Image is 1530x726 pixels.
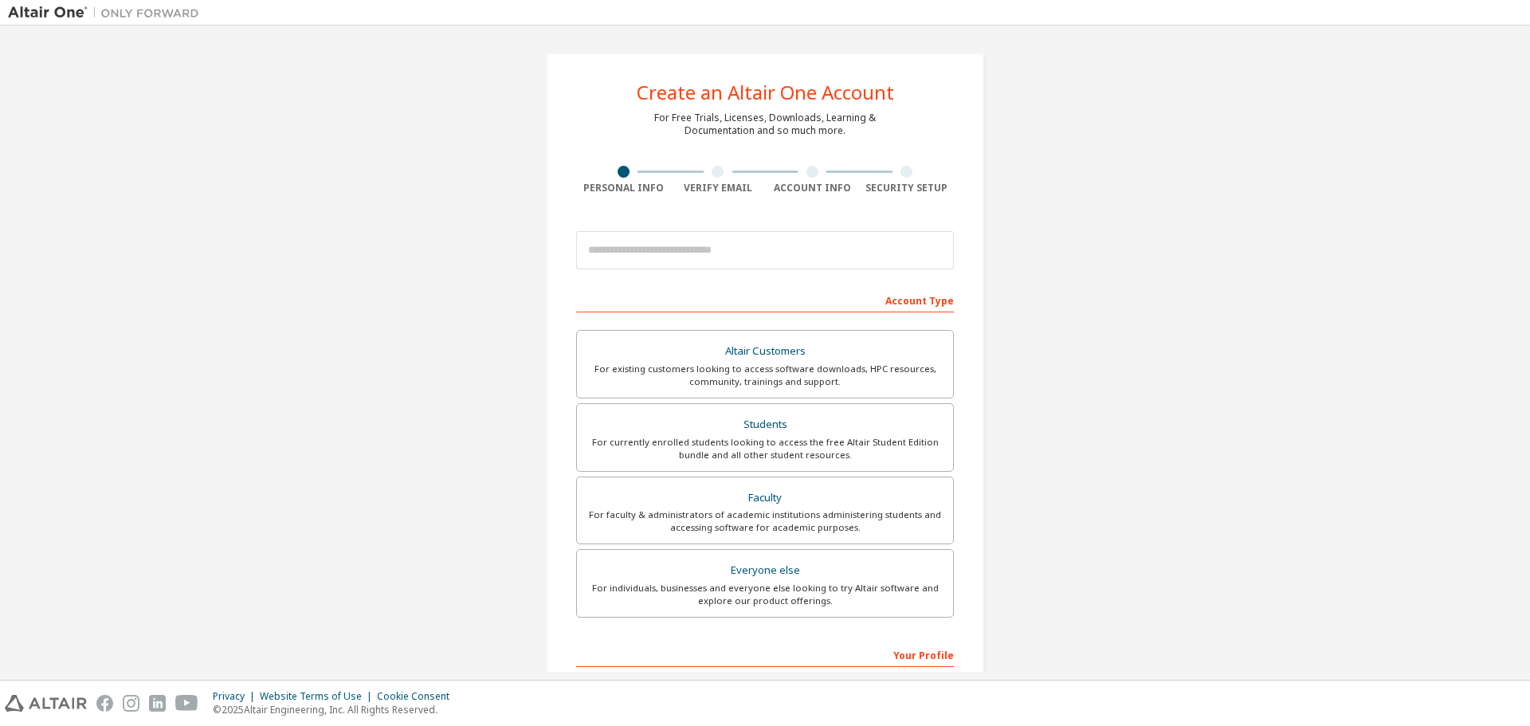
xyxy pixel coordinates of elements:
div: For individuals, businesses and everyone else looking to try Altair software and explore our prod... [586,582,943,607]
div: Students [586,414,943,436]
div: For currently enrolled students looking to access the free Altair Student Edition bundle and all ... [586,436,943,461]
div: Account Type [576,287,954,312]
div: Security Setup [860,182,955,194]
div: Create an Altair One Account [637,83,894,102]
div: Website Terms of Use [260,690,377,703]
div: For Free Trials, Licenses, Downloads, Learning & Documentation and so much more. [654,112,876,137]
div: For faculty & administrators of academic institutions administering students and accessing softwa... [586,508,943,534]
div: Personal Info [576,182,671,194]
div: Privacy [213,690,260,703]
div: Altair Customers [586,340,943,363]
img: altair_logo.svg [5,695,87,712]
div: Your Profile [576,642,954,667]
div: Verify Email [671,182,766,194]
div: Faculty [586,487,943,509]
img: facebook.svg [96,695,113,712]
img: instagram.svg [123,695,139,712]
img: Altair One [8,5,207,21]
img: linkedin.svg [149,695,166,712]
div: For existing customers looking to access software downloads, HPC resources, community, trainings ... [586,363,943,388]
div: Account Info [765,182,860,194]
div: Everyone else [586,559,943,582]
img: youtube.svg [175,695,198,712]
div: Cookie Consent [377,690,459,703]
p: © 2025 Altair Engineering, Inc. All Rights Reserved. [213,703,459,716]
